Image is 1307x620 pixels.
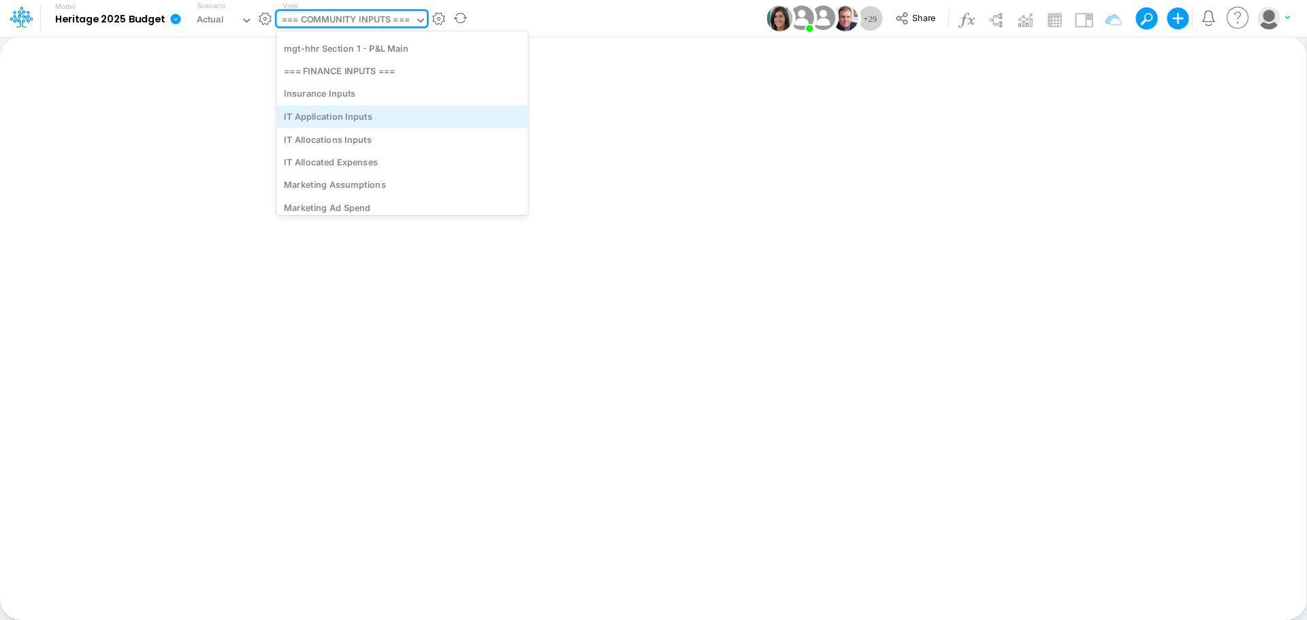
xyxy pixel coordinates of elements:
[55,3,76,11] label: Model
[786,3,817,33] img: User Image Icon
[888,8,945,29] button: Share
[277,150,528,173] div: IT Allocated Expenses
[277,128,528,150] div: IT Allocations Inputs
[197,1,225,11] label: Scenario
[282,13,410,29] div: === COMMUNITY INPUTS ===
[55,14,165,26] b: Heritage 2025 Budget
[863,14,877,23] span: + 29
[283,1,298,11] label: View
[912,12,935,22] span: Share
[832,5,858,31] img: User Image Icon
[277,82,528,105] div: Insurance Inputs
[197,13,224,29] div: Actual
[277,174,528,196] div: Marketing Assumptions
[277,37,528,59] div: mgt-hhr Section 1 - P&L Main
[277,196,528,218] div: Marketing Ad Spend
[277,60,528,82] div: === FINANCE INPUTS ===
[807,3,838,33] img: User Image Icon
[767,5,792,31] img: User Image Icon
[1201,10,1216,26] a: Notifications
[277,105,528,127] div: IT Application Inputs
